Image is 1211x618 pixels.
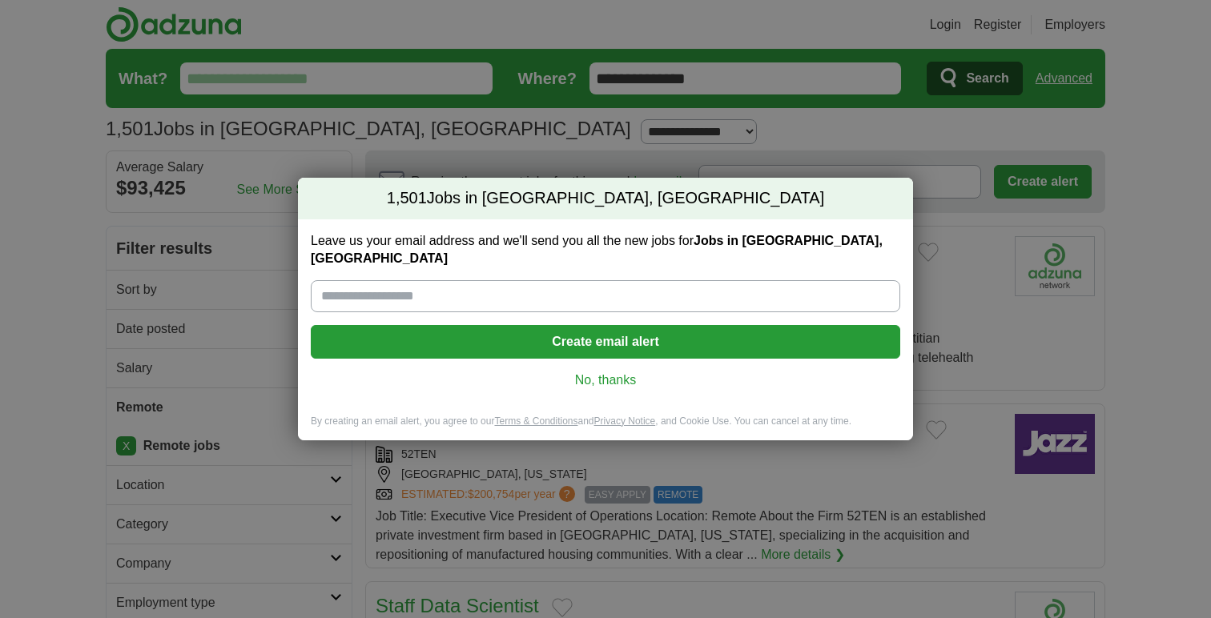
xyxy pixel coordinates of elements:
span: 1,501 [387,187,427,210]
a: Terms & Conditions [494,415,577,427]
a: No, thanks [324,371,887,389]
label: Leave us your email address and we'll send you all the new jobs for [311,232,900,267]
a: Privacy Notice [594,415,656,427]
button: Create email alert [311,325,900,359]
strong: Jobs in [GEOGRAPHIC_DATA], [GEOGRAPHIC_DATA] [311,234,883,265]
h2: Jobs in [GEOGRAPHIC_DATA], [GEOGRAPHIC_DATA] [298,178,913,219]
div: By creating an email alert, you agree to our and , and Cookie Use. You can cancel at any time. [298,415,913,441]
